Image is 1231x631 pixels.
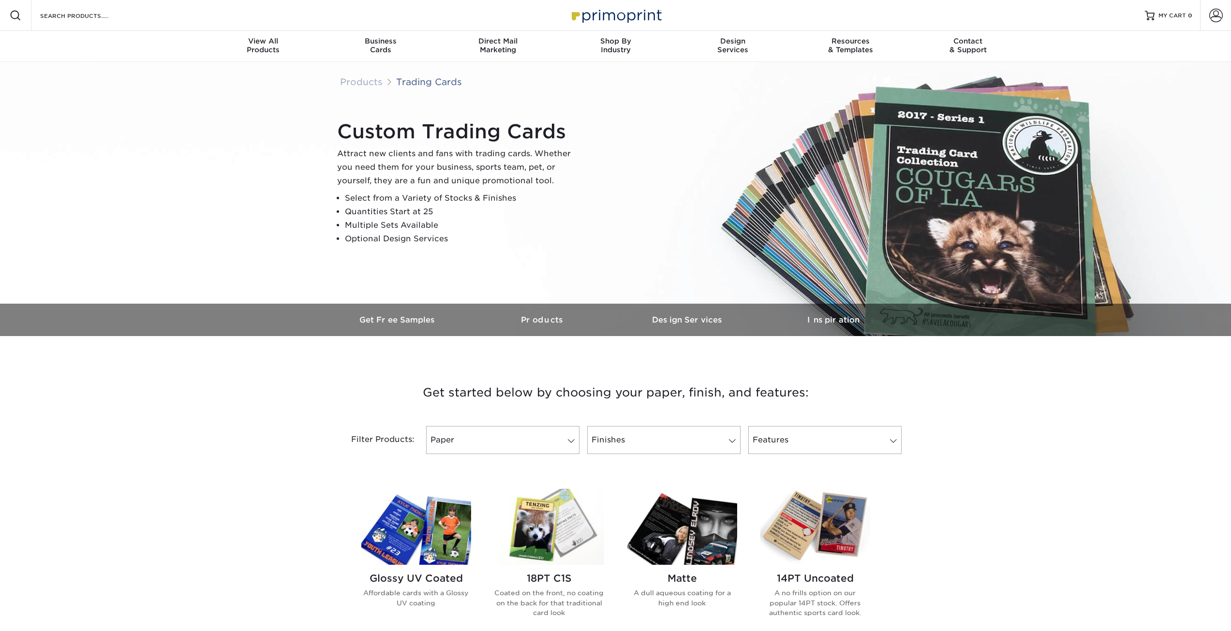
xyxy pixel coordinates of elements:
img: Glossy UV Coated Trading Cards [361,489,471,565]
h2: Matte [627,572,737,584]
a: View AllProducts [205,31,322,62]
img: Matte Trading Cards [627,489,737,565]
a: Features [748,426,902,454]
div: Services [674,37,792,54]
h3: Get started below by choosing your paper, finish, and features: [333,371,899,414]
span: Shop By [557,37,674,45]
a: Products [340,76,383,87]
span: Design [674,37,792,45]
a: Finishes [587,426,741,454]
a: Design Services [616,304,761,336]
p: Attract new clients and fans with trading cards. Whether you need them for your business, sports ... [337,147,579,188]
img: 14PT Uncoated Trading Cards [760,489,870,565]
h1: Custom Trading Cards [337,120,579,143]
input: SEARCH PRODUCTS..... [39,10,133,21]
h3: Products [471,315,616,324]
div: & Templates [792,37,909,54]
a: Inspiration [761,304,906,336]
a: Get Free Samples [326,304,471,336]
h3: Get Free Samples [326,315,471,324]
span: Resources [792,37,909,45]
p: A dull aqueous coating for a high end look [627,588,737,608]
div: Filter Products: [326,426,422,454]
div: Cards [322,37,439,54]
h3: Inspiration [761,315,906,324]
h2: 14PT Uncoated [760,572,870,584]
h3: Design Services [616,315,761,324]
img: Primoprint [567,5,664,26]
a: Products [471,304,616,336]
a: Resources& Templates [792,31,909,62]
span: 0 [1188,12,1192,19]
div: Industry [557,37,674,54]
li: Select from a Variety of Stocks & Finishes [345,191,579,205]
span: Direct Mail [439,37,557,45]
span: Business [322,37,439,45]
h2: 18PT C1S [494,572,604,584]
a: BusinessCards [322,31,439,62]
span: View All [205,37,322,45]
div: Marketing [439,37,557,54]
a: Contact& Support [909,31,1027,62]
h2: Glossy UV Coated [361,572,471,584]
div: Products [205,37,322,54]
span: MY CART [1158,12,1186,20]
a: Shop ByIndustry [557,31,674,62]
img: 18PT C1S Trading Cards [494,489,604,565]
a: Paper [426,426,579,454]
li: Quantities Start at 25 [345,205,579,219]
a: Trading Cards [396,76,462,87]
p: Coated on the front, no coating on the back for that traditional card look [494,588,604,617]
p: A no frills option on our popular 14PT stock. Offers authentic sports card look. [760,588,870,617]
a: Direct MailMarketing [439,31,557,62]
div: & Support [909,37,1027,54]
li: Optional Design Services [345,232,579,246]
a: DesignServices [674,31,792,62]
li: Multiple Sets Available [345,219,579,232]
span: Contact [909,37,1027,45]
p: Affordable cards with a Glossy UV coating [361,588,471,608]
